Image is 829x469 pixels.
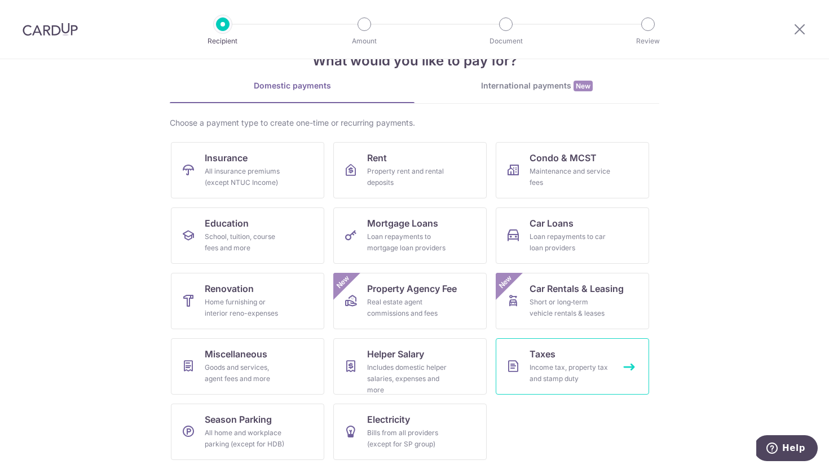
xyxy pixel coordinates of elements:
div: School, tuition, course fees and more [205,231,286,254]
a: Season ParkingAll home and workplace parking (except for HDB) [171,404,324,460]
div: Includes domestic helper salaries, expenses and more [367,362,448,396]
a: Car Rentals & LeasingShort or long‑term vehicle rentals & leasesNew [496,273,649,329]
a: InsuranceAll insurance premiums (except NTUC Income) [171,142,324,198]
a: TaxesIncome tax, property tax and stamp duty [496,338,649,395]
span: Education [205,216,249,230]
span: Helper Salary [367,347,424,361]
div: Bills from all providers (except for SP group) [367,427,448,450]
img: CardUp [23,23,78,36]
span: Car Rentals & Leasing [530,282,624,295]
div: International payments [414,80,659,92]
div: Home furnishing or interior reno-expenses [205,297,286,319]
span: Season Parking [205,413,272,426]
span: Condo & MCST [530,151,597,165]
div: Choose a payment type to create one-time or recurring payments. [170,117,659,129]
p: Recipient [181,36,264,47]
div: Domestic payments [170,80,414,91]
div: Income tax, property tax and stamp duty [530,362,611,384]
span: New [334,273,352,291]
a: ElectricityBills from all providers (except for SP group) [333,404,487,460]
div: Property rent and rental deposits [367,166,448,188]
a: MiscellaneousGoods and services, agent fees and more [171,338,324,395]
span: Insurance [205,151,248,165]
a: Condo & MCSTMaintenance and service fees [496,142,649,198]
a: Property Agency FeeReal estate agent commissions and feesNew [333,273,487,329]
div: Short or long‑term vehicle rentals & leases [530,297,611,319]
div: Goods and services, agent fees and more [205,362,286,384]
div: All home and workplace parking (except for HDB) [205,427,286,450]
p: Review [606,36,690,47]
span: Mortgage Loans [367,216,438,230]
span: Renovation [205,282,254,295]
a: EducationSchool, tuition, course fees and more [171,207,324,264]
span: New [496,273,515,291]
a: RentProperty rent and rental deposits [333,142,487,198]
span: Electricity [367,413,410,426]
div: Real estate agent commissions and fees [367,297,448,319]
div: All insurance premiums (except NTUC Income) [205,166,286,188]
span: Rent [367,151,387,165]
div: Loan repayments to mortgage loan providers [367,231,448,254]
span: Property Agency Fee [367,282,457,295]
span: Car Loans [530,216,574,230]
span: New [574,81,593,91]
p: Document [464,36,548,47]
p: Amount [323,36,406,47]
div: Maintenance and service fees [530,166,611,188]
a: Mortgage LoansLoan repayments to mortgage loan providers [333,207,487,264]
iframe: Opens a widget where you can find more information [756,435,818,463]
a: Car LoansLoan repayments to car loan providers [496,207,649,264]
span: Miscellaneous [205,347,267,361]
div: Loan repayments to car loan providers [530,231,611,254]
h4: What would you like to pay for? [170,51,659,71]
span: Taxes [530,347,555,361]
a: RenovationHome furnishing or interior reno-expenses [171,273,324,329]
a: Helper SalaryIncludes domestic helper salaries, expenses and more [333,338,487,395]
